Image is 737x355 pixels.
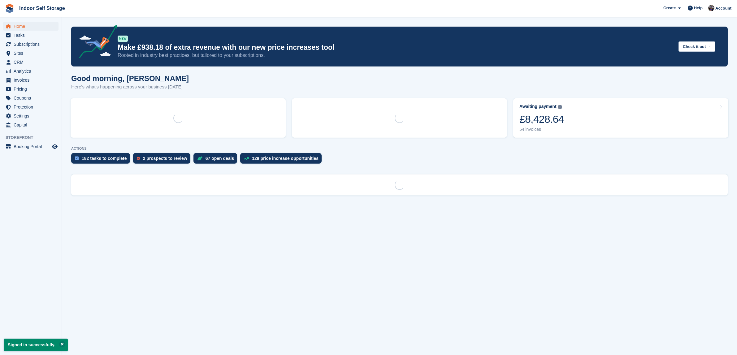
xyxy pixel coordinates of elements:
a: Awaiting payment £8,428.64 54 invoices [513,98,728,138]
a: 129 price increase opportunities [240,153,325,167]
span: Capital [14,121,51,129]
span: Help [694,5,703,11]
p: ACTIONS [71,147,728,151]
span: Analytics [14,67,51,75]
img: stora-icon-8386f47178a22dfd0bd8f6a31ec36ba5ce8667c1dd55bd0f319d3a0aa187defe.svg [5,4,14,13]
span: Pricing [14,85,51,93]
img: task-75834270c22a3079a89374b754ae025e5fb1db73e45f91037f5363f120a921f8.svg [75,156,79,160]
a: menu [3,112,59,120]
div: 2 prospects to review [143,156,187,161]
h1: Good morning, [PERSON_NAME] [71,74,189,83]
img: prospect-51fa495bee0391a8d652442698ab0144808aea92771e9ea1ae160a38d050c398.svg [137,156,140,160]
span: Subscriptions [14,40,51,49]
a: 67 open deals [193,153,241,167]
span: Home [14,22,51,31]
a: 182 tasks to complete [71,153,133,167]
a: menu [3,49,59,58]
span: Account [715,5,731,11]
a: 2 prospects to review [133,153,193,167]
a: menu [3,58,59,66]
button: Check it out → [678,41,715,52]
span: Settings [14,112,51,120]
a: menu [3,121,59,129]
img: icon-info-grey-7440780725fd019a000dd9b08b2336e03edf1995a4989e88bcd33f0948082b44.svg [558,105,562,109]
a: menu [3,94,59,102]
span: Invoices [14,76,51,84]
p: Rooted in industry best practices, but tailored to your subscriptions. [118,52,674,59]
span: Coupons [14,94,51,102]
div: 129 price increase opportunities [252,156,319,161]
span: Booking Portal [14,142,51,151]
img: price_increase_opportunities-93ffe204e8149a01c8c9dc8f82e8f89637d9d84a8eef4429ea346261dce0b2c0.svg [244,157,249,160]
div: NEW [118,36,128,42]
span: Protection [14,103,51,111]
a: menu [3,76,59,84]
img: deal-1b604bf984904fb50ccaf53a9ad4b4a5d6e5aea283cecdc64d6e3604feb123c2.svg [197,156,202,160]
div: Awaiting payment [519,104,557,109]
a: Indoor Self Storage [17,3,67,13]
p: Here's what's happening across your business [DATE] [71,83,189,91]
a: menu [3,31,59,40]
a: menu [3,40,59,49]
span: Sites [14,49,51,58]
img: price-adjustments-announcement-icon-8257ccfd72463d97f412b2fc003d46551f7dbcb40ab6d574587a9cd5c0d94... [74,25,117,60]
a: menu [3,142,59,151]
a: menu [3,103,59,111]
a: menu [3,85,59,93]
span: CRM [14,58,51,66]
p: Make £938.18 of extra revenue with our new price increases tool [118,43,674,52]
div: 54 invoices [519,127,564,132]
p: Signed in successfully. [4,339,68,351]
a: menu [3,22,59,31]
div: £8,428.64 [519,113,564,126]
a: Preview store [51,143,59,150]
a: menu [3,67,59,75]
div: 67 open deals [206,156,234,161]
img: Sandra Pomeroy [708,5,714,11]
span: Create [663,5,676,11]
div: 182 tasks to complete [82,156,127,161]
span: Storefront [6,135,62,141]
span: Tasks [14,31,51,40]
